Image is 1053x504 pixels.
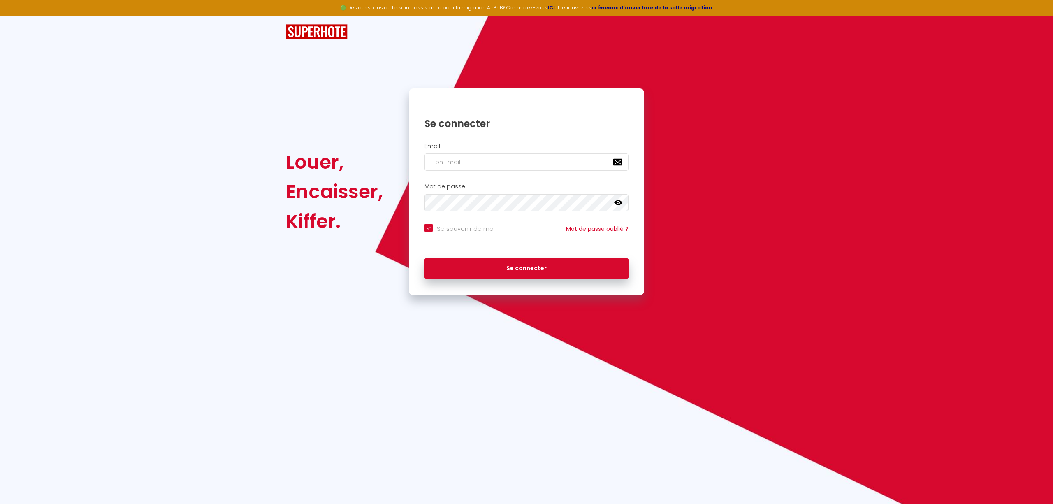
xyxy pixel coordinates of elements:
input: Ton Email [424,153,629,171]
div: Kiffer. [286,207,383,236]
h1: Se connecter [424,117,629,130]
div: Louer, [286,147,383,177]
img: SuperHote logo [286,24,348,39]
h2: Email [424,143,629,150]
h2: Mot de passe [424,183,629,190]
a: Mot de passe oublié ? [566,225,629,233]
div: Encaisser, [286,177,383,207]
a: ICI [547,4,555,11]
button: Se connecter [424,258,629,279]
a: créneaux d'ouverture de la salle migration [591,4,712,11]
